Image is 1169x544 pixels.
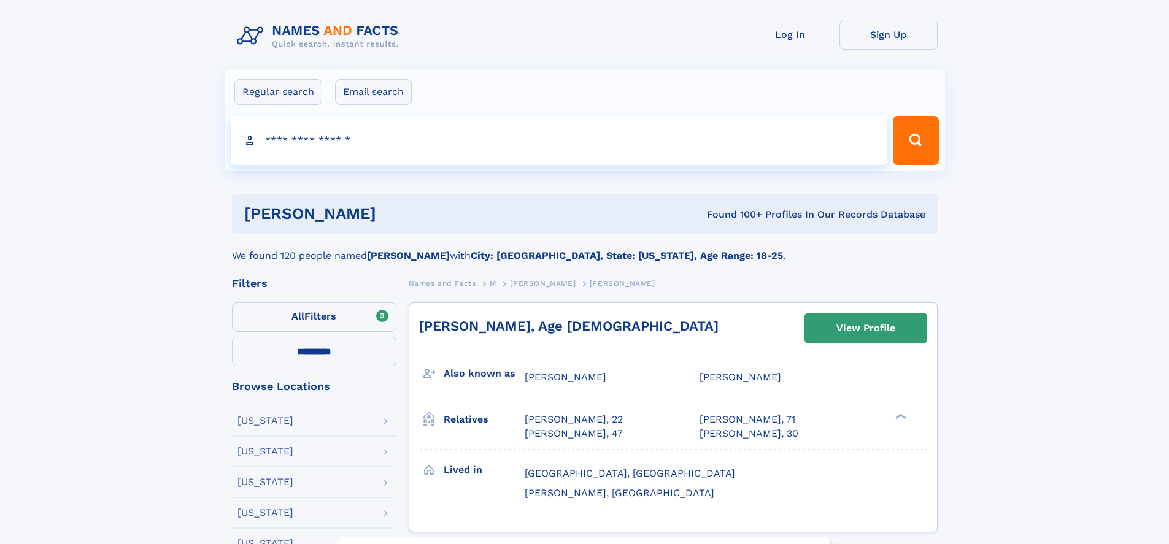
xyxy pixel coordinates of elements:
[335,79,412,105] label: Email search
[700,413,795,426] a: [PERSON_NAME], 71
[419,318,719,334] a: [PERSON_NAME], Age [DEMOGRAPHIC_DATA]
[234,79,322,105] label: Regular search
[232,234,938,263] div: We found 120 people named with .
[237,508,293,518] div: [US_STATE]
[232,20,409,53] img: Logo Names and Facts
[510,279,576,288] span: [PERSON_NAME]
[490,275,496,291] a: M
[444,459,525,480] h3: Lived in
[471,250,783,261] b: City: [GEOGRAPHIC_DATA], State: [US_STATE], Age Range: 18-25
[805,313,927,343] a: View Profile
[839,20,938,50] a: Sign Up
[893,116,938,165] button: Search Button
[525,413,623,426] a: [PERSON_NAME], 22
[700,427,798,440] a: [PERSON_NAME], 30
[892,413,907,421] div: ❯
[232,381,396,392] div: Browse Locations
[525,371,606,383] span: [PERSON_NAME]
[237,477,293,487] div: [US_STATE]
[244,206,542,221] h1: [PERSON_NAME]
[525,467,735,479] span: [GEOGRAPHIC_DATA], [GEOGRAPHIC_DATA]
[525,487,714,499] span: [PERSON_NAME], [GEOGRAPHIC_DATA]
[700,371,781,383] span: [PERSON_NAME]
[237,416,293,426] div: [US_STATE]
[590,279,655,288] span: [PERSON_NAME]
[237,446,293,456] div: [US_STATE]
[444,363,525,384] h3: Also known as
[232,278,396,289] div: Filters
[291,310,304,322] span: All
[525,427,623,440] a: [PERSON_NAME], 47
[409,275,476,291] a: Names and Facts
[741,20,839,50] a: Log In
[836,314,895,342] div: View Profile
[490,279,496,288] span: M
[231,116,888,165] input: search input
[367,250,450,261] b: [PERSON_NAME]
[232,302,396,332] label: Filters
[444,409,525,430] h3: Relatives
[510,275,576,291] a: [PERSON_NAME]
[541,208,925,221] div: Found 100+ Profiles In Our Records Database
